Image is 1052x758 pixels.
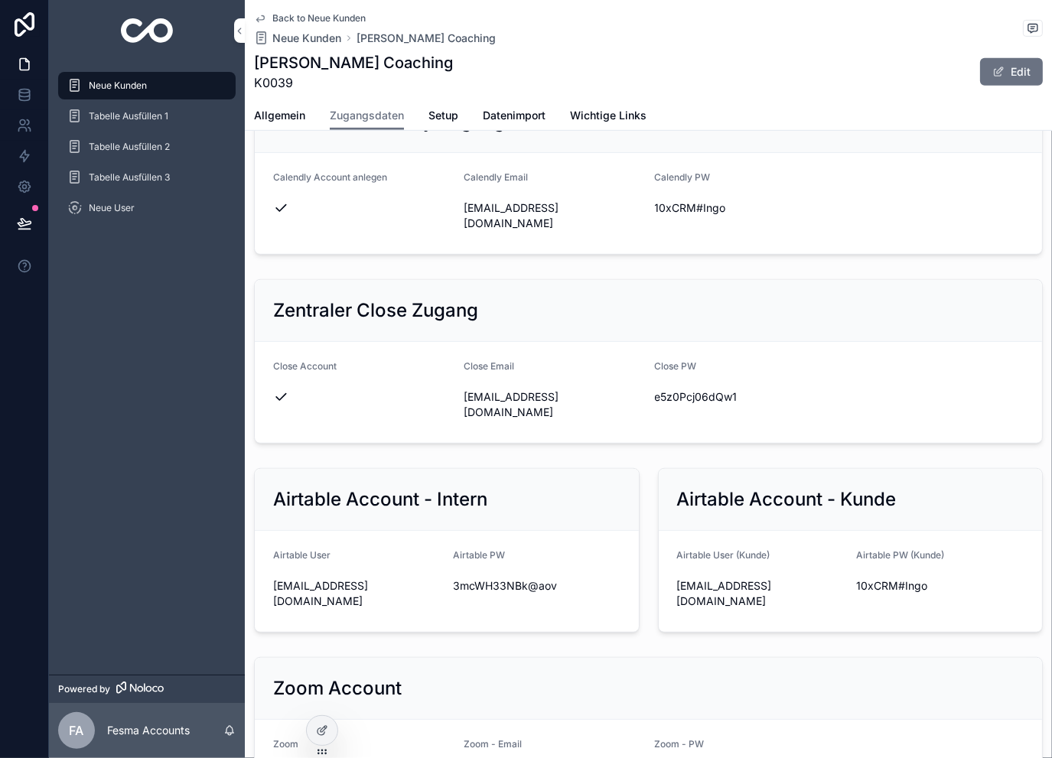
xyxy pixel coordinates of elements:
span: Airtable PW [453,549,505,561]
span: Wichtige Links [570,108,647,123]
span: Datenimport [483,108,546,123]
span: 3mcWH33NBk@aov [453,578,620,594]
a: Allgemein [254,102,305,132]
h2: Airtable Account - Kunde [677,487,897,512]
span: Zugangsdaten [330,108,404,123]
span: Calendly Email [464,171,528,183]
span: [EMAIL_ADDRESS][DOMAIN_NAME] [464,200,642,231]
span: Close Email [464,360,514,372]
a: Powered by [49,675,245,703]
a: Zugangsdaten [330,102,404,131]
span: Zoom - Email [464,738,522,750]
a: Neue Kunden [58,72,236,99]
span: Zoom - PW [655,738,705,750]
span: Neue User [89,202,135,214]
span: [EMAIL_ADDRESS][DOMAIN_NAME] [677,578,845,609]
span: Tabelle Ausfüllen 2 [89,141,170,153]
span: Powered by [58,683,110,695]
h2: Airtable Account - Intern [273,487,487,512]
a: Tabelle Ausfüllen 1 [58,102,236,130]
h2: Zentraler Close Zugang [273,298,478,323]
a: Neue User [58,194,236,222]
span: Airtable PW (Kunde) [856,549,944,561]
p: Fesma Accounts [107,723,190,738]
span: 10xCRM#Ingo [655,200,833,216]
span: Neue Kunden [272,31,341,46]
span: FA [70,721,84,740]
a: Back to Neue Kunden [254,12,366,24]
h2: Zoom Account [273,676,402,701]
div: scrollable content [49,61,245,242]
a: Wichtige Links [570,102,647,132]
a: Datenimport [483,102,546,132]
a: Neue Kunden [254,31,341,46]
a: Tabelle Ausfüllen 3 [58,164,236,191]
span: Close Account [273,360,337,372]
span: Calendly Account anlegen [273,171,387,183]
span: Tabelle Ausfüllen 3 [89,171,170,184]
span: K0039 [254,73,453,92]
span: Zoom [273,738,298,750]
span: Allgemein [254,108,305,123]
span: Close PW [655,360,697,372]
span: Neue Kunden [89,80,147,92]
button: Edit [980,58,1043,86]
span: Setup [428,108,458,123]
span: e5z0Pcj06dQw1 [655,389,833,405]
a: Tabelle Ausfüllen 2 [58,133,236,161]
span: [EMAIL_ADDRESS][DOMAIN_NAME] [464,389,642,420]
span: Back to Neue Kunden [272,12,366,24]
a: [PERSON_NAME] Coaching [357,31,496,46]
span: Airtable User [273,549,331,561]
span: Airtable User (Kunde) [677,549,770,561]
img: App logo [121,18,174,43]
span: [EMAIL_ADDRESS][DOMAIN_NAME] [273,578,441,609]
span: Tabelle Ausfüllen 1 [89,110,168,122]
span: 10xCRM#Ingo [856,578,1024,594]
h1: [PERSON_NAME] Coaching [254,52,453,73]
a: Setup [428,102,458,132]
span: Calendly PW [655,171,711,183]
